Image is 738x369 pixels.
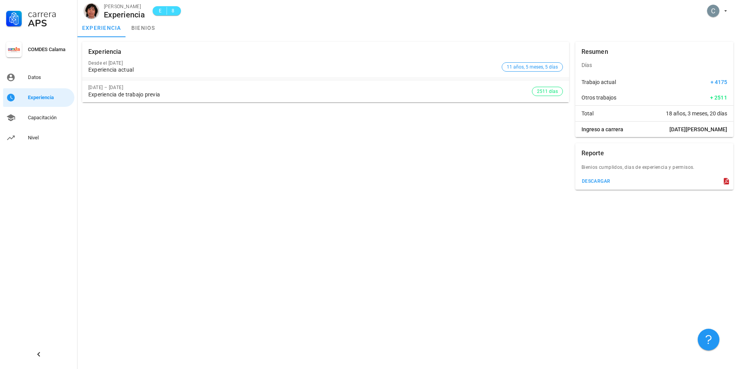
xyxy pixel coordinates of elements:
div: Bienios cumplidos, dias de experiencia y permisos. [575,163,733,176]
a: Capacitación [3,108,74,127]
a: Nivel [3,129,74,147]
span: [DATE][PERSON_NAME] [669,125,727,133]
div: Resumen [581,42,608,62]
a: Datos [3,68,74,87]
div: COMDES Calama [28,46,71,53]
span: + 4175 [710,78,727,86]
span: 18 años, 3 meses, 20 días [666,110,727,117]
a: bienios [126,19,161,37]
div: avatar [84,3,99,19]
div: Datos [28,74,71,81]
div: Carrera [28,9,71,19]
div: Capacitación [28,115,71,121]
a: Experiencia [3,88,74,107]
span: 2511 días [537,87,558,96]
div: APS [28,19,71,28]
span: 11 años, 5 meses, 5 días [507,63,558,71]
div: Nivel [28,135,71,141]
div: descargar [581,178,611,184]
div: Desde el [DATE] [88,60,499,66]
div: avatar [707,5,719,17]
button: descargar [578,176,614,187]
div: [PERSON_NAME] [104,3,145,10]
span: Total [581,110,593,117]
div: Días [575,56,733,74]
div: Experiencia [104,10,145,19]
div: [DATE] – [DATE] [88,85,532,90]
span: Otros trabajos [581,94,616,101]
a: experiencia [77,19,126,37]
div: Experiencia [88,42,122,62]
span: + 2511 [710,94,728,101]
span: Ingreso a carrera [581,125,623,133]
div: Experiencia actual [88,67,499,73]
div: Experiencia de trabajo previa [88,91,532,98]
span: Trabajo actual [581,78,616,86]
div: Experiencia [28,94,71,101]
div: Reporte [581,143,604,163]
span: E [157,7,163,15]
span: 8 [170,7,176,15]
